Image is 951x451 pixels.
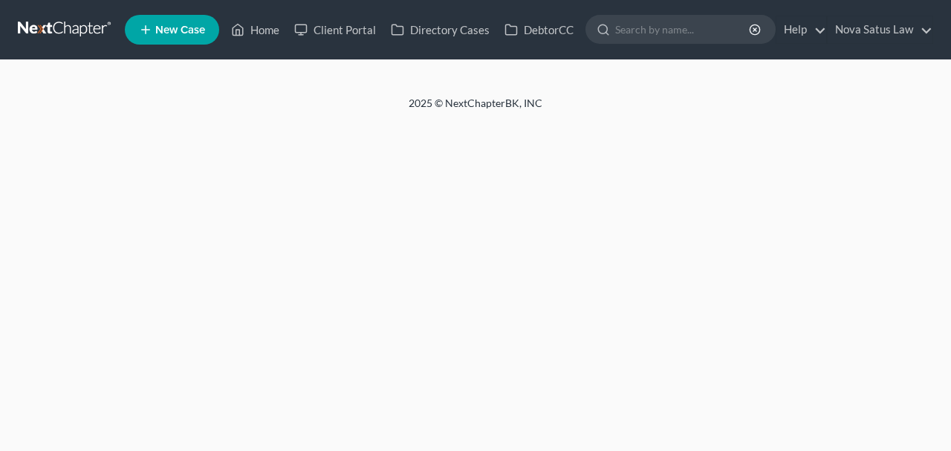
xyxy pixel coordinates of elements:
a: Nova Satus Law [828,16,932,43]
a: DebtorCC [497,16,581,43]
div: 2025 © NextChapterBK, INC [52,96,899,123]
span: New Case [155,25,205,36]
a: Home [224,16,287,43]
a: Directory Cases [383,16,497,43]
a: Help [776,16,826,43]
input: Search by name... [615,16,751,43]
a: Client Portal [287,16,383,43]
